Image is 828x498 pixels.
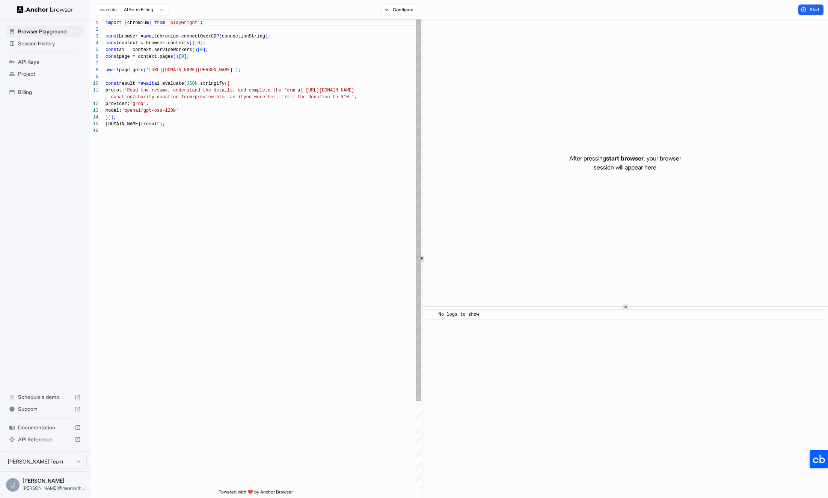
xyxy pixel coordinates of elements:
[198,40,200,46] span: 0
[143,34,157,39] span: await
[154,20,165,25] span: from
[243,94,354,100] span: you were her. Limit the donation to $10.'
[192,47,195,52] span: (
[798,4,823,15] button: Start
[606,154,644,162] span: start browser
[189,40,192,46] span: (
[106,121,141,127] span: [DOMAIN_NAME]
[90,121,98,127] div: 15
[18,28,81,35] span: Browser Playground
[381,4,418,15] button: Configure
[187,54,189,59] span: ;
[119,47,192,52] span: ai = context.serviceWorkers
[181,54,184,59] span: 0
[222,34,265,39] span: connectionString
[173,54,176,59] span: (
[143,121,160,127] span: result
[200,47,203,52] span: 0
[18,436,72,443] span: API Reference
[90,67,98,73] div: 8
[106,67,119,73] span: await
[90,73,98,80] div: 9
[184,81,187,86] span: (
[106,54,119,59] span: const
[108,115,111,120] span: )
[106,20,122,25] span: import
[18,393,72,401] span: Schedule a demo
[100,7,118,13] span: example:
[90,40,98,46] div: 4
[106,40,119,46] span: const
[192,40,195,46] span: )
[106,108,122,113] span: model:
[90,46,98,53] div: 5
[6,37,84,49] div: Session History
[569,154,681,172] p: After pressing , your browser session will appear here
[141,121,143,127] span: (
[439,312,479,317] span: No logs to show
[90,114,98,121] div: 14
[119,54,173,59] span: page = context.pages
[106,101,130,106] span: provider:
[6,86,84,98] div: Billing
[195,40,198,46] span: [
[265,34,268,39] span: )
[106,88,124,93] span: prompt:
[90,80,98,87] div: 10
[6,478,20,492] div: J
[119,34,143,39] span: browser =
[18,58,81,66] span: API Keys
[106,34,119,39] span: const
[184,54,187,59] span: ]
[88,478,101,492] button: Open menu
[219,34,222,39] span: (
[6,391,84,403] div: Schedule a demo
[354,94,357,100] span: ,
[127,20,149,25] span: chromium
[106,81,119,86] span: const
[23,485,85,491] span: jerry@meetwithfocal.com
[168,20,200,25] span: 'playwright'
[90,19,98,26] div: 1
[90,100,98,107] div: 12
[90,127,98,134] div: 16
[162,121,165,127] span: ;
[18,40,81,47] span: Session History
[157,34,219,39] span: chromium.connectOverCDP
[200,20,203,25] span: ;
[130,101,146,106] span: 'groq'
[124,20,127,25] span: {
[6,56,84,68] div: API Keys
[90,107,98,114] div: 13
[195,47,198,52] span: )
[6,25,84,37] div: Browser Playground
[119,81,141,86] span: result =
[227,81,230,86] span: {
[203,40,205,46] span: ;
[6,403,84,415] div: Support
[6,68,84,80] div: Project
[17,6,73,13] img: Anchor Logo
[6,433,84,445] div: API Reference
[198,47,200,52] span: [
[90,33,98,40] div: 3
[178,54,181,59] span: [
[203,47,205,52] span: ]
[143,67,146,73] span: (
[187,81,198,86] span: JSON
[111,115,113,120] span: )
[225,81,227,86] span: (
[23,477,65,484] span: Jerry Bai
[146,101,149,106] span: ,
[205,47,208,52] span: ;
[111,94,243,100] span: donation/charity-donation-form/preview.html as if
[149,20,151,25] span: }
[198,81,225,86] span: .stringify
[90,26,98,33] div: 2
[90,60,98,67] div: 7
[124,88,259,93] span: 'Read the resume, understand the details, and comp
[154,81,184,86] span: ai.evaluate
[176,54,178,59] span: )
[106,115,108,120] span: }
[18,424,72,431] span: Documentation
